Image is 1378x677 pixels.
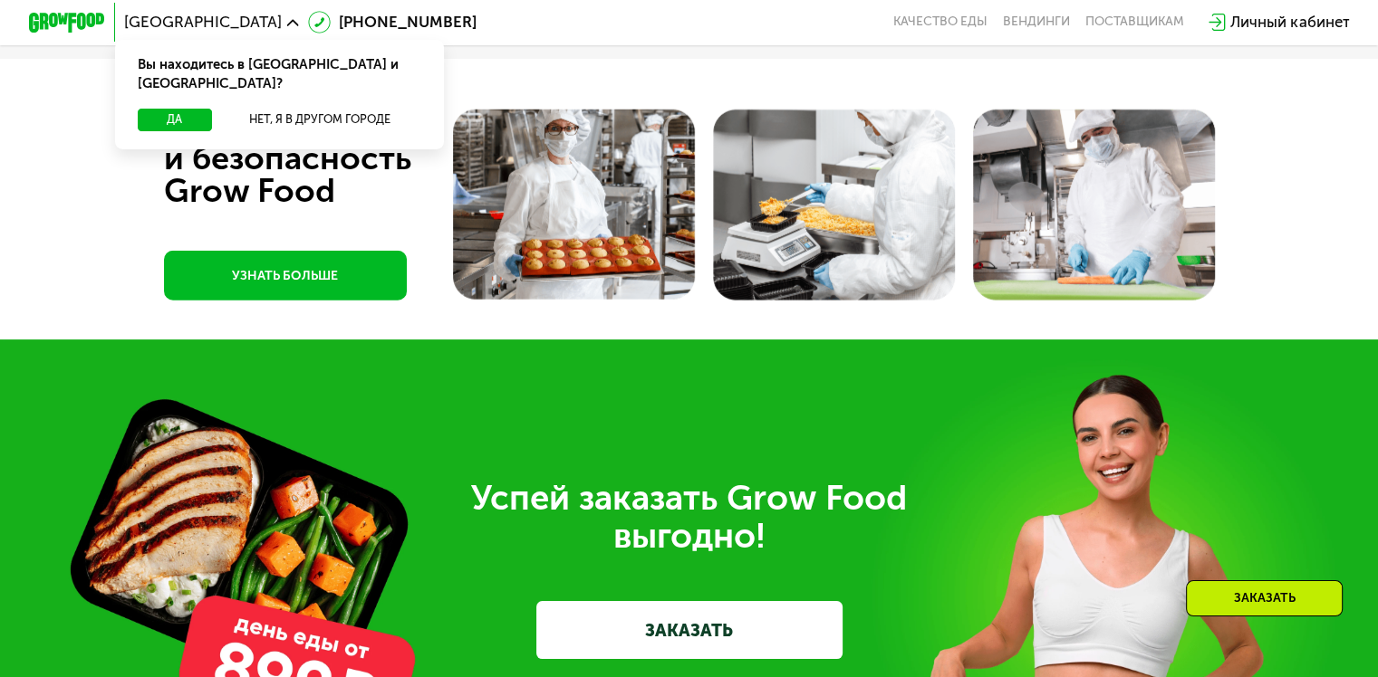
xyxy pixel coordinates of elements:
[1186,580,1343,616] div: Заказать
[308,11,477,33] a: [PHONE_NUMBER]
[1003,14,1070,30] a: Вендинги
[124,14,282,30] span: [GEOGRAPHIC_DATA]
[115,40,444,109] div: Вы находитесь в [GEOGRAPHIC_DATA] и [GEOGRAPHIC_DATA]?
[164,110,478,207] div: Качество и безопасность Grow Food
[1230,11,1349,33] div: Личный кабинет
[536,601,843,658] a: ЗАКАЗАТЬ
[1085,14,1184,30] div: поставщикам
[893,14,988,30] a: Качество еды
[153,479,1225,555] div: Успей заказать Grow Food выгодно!
[164,251,407,300] a: УЗНАТЬ БОЛЬШЕ
[219,109,421,131] button: Нет, я в другом городе
[138,109,211,131] button: Да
